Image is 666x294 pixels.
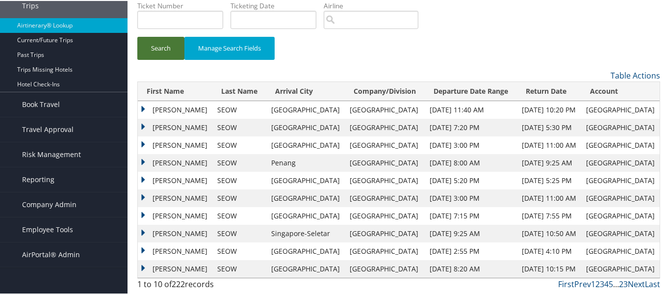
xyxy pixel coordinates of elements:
[212,206,266,224] td: SEOW
[425,206,517,224] td: [DATE] 7:15 PM
[22,116,74,141] span: Travel Approval
[22,191,77,216] span: Company Admin
[609,278,613,289] a: 5
[517,171,581,188] td: [DATE] 5:25 PM
[345,100,425,118] td: [GEOGRAPHIC_DATA]
[184,36,275,59] button: Manage Search Fields
[266,81,345,100] th: Arrival City: activate to sort column ascending
[266,153,345,171] td: Penang
[581,259,660,277] td: [GEOGRAPHIC_DATA]
[138,206,212,224] td: [PERSON_NAME]
[212,188,266,206] td: SEOW
[517,153,581,171] td: [DATE] 9:25 AM
[212,171,266,188] td: SEOW
[345,171,425,188] td: [GEOGRAPHIC_DATA]
[266,118,345,135] td: [GEOGRAPHIC_DATA]
[22,216,73,241] span: Employee Tools
[604,278,609,289] a: 4
[137,277,257,294] div: 1 to 10 of records
[425,100,517,118] td: [DATE] 11:40 AM
[345,241,425,259] td: [GEOGRAPHIC_DATA]
[266,206,345,224] td: [GEOGRAPHIC_DATA]
[581,206,660,224] td: [GEOGRAPHIC_DATA]
[574,278,591,289] a: Prev
[425,171,517,188] td: [DATE] 5:20 PM
[581,118,660,135] td: [GEOGRAPHIC_DATA]
[425,259,517,277] td: [DATE] 8:20 AM
[517,81,581,100] th: Return Date: activate to sort column ascending
[138,135,212,153] td: [PERSON_NAME]
[22,141,81,166] span: Risk Management
[581,224,660,241] td: [GEOGRAPHIC_DATA]
[212,100,266,118] td: SEOW
[138,241,212,259] td: [PERSON_NAME]
[172,278,185,289] span: 222
[345,259,425,277] td: [GEOGRAPHIC_DATA]
[645,278,660,289] a: Last
[581,135,660,153] td: [GEOGRAPHIC_DATA]
[138,100,212,118] td: [PERSON_NAME]
[212,241,266,259] td: SEOW
[137,36,184,59] button: Search
[581,188,660,206] td: [GEOGRAPHIC_DATA]
[266,171,345,188] td: [GEOGRAPHIC_DATA]
[22,241,80,266] span: AirPortal® Admin
[591,278,595,289] a: 1
[613,278,619,289] span: …
[600,278,604,289] a: 3
[595,278,600,289] a: 2
[611,69,660,80] a: Table Actions
[345,188,425,206] td: [GEOGRAPHIC_DATA]
[558,278,574,289] a: First
[517,118,581,135] td: [DATE] 5:30 PM
[517,259,581,277] td: [DATE] 10:15 PM
[425,81,517,100] th: Departure Date Range: activate to sort column ascending
[628,278,645,289] a: Next
[345,81,425,100] th: Company/Division
[425,135,517,153] td: [DATE] 3:00 PM
[212,81,266,100] th: Last Name: activate to sort column ascending
[619,278,628,289] a: 23
[22,166,54,191] span: Reporting
[581,241,660,259] td: [GEOGRAPHIC_DATA]
[581,171,660,188] td: [GEOGRAPHIC_DATA]
[138,81,212,100] th: First Name: activate to sort column ascending
[266,188,345,206] td: [GEOGRAPHIC_DATA]
[345,153,425,171] td: [GEOGRAPHIC_DATA]
[22,91,60,116] span: Book Travel
[266,100,345,118] td: [GEOGRAPHIC_DATA]
[345,206,425,224] td: [GEOGRAPHIC_DATA]
[581,153,660,171] td: [GEOGRAPHIC_DATA]
[345,118,425,135] td: [GEOGRAPHIC_DATA]
[212,224,266,241] td: SEOW
[425,241,517,259] td: [DATE] 2:55 PM
[138,153,212,171] td: [PERSON_NAME]
[138,188,212,206] td: [PERSON_NAME]
[138,224,212,241] td: [PERSON_NAME]
[517,100,581,118] td: [DATE] 10:20 PM
[517,206,581,224] td: [DATE] 7:55 PM
[517,241,581,259] td: [DATE] 4:10 PM
[425,153,517,171] td: [DATE] 8:00 AM
[425,118,517,135] td: [DATE] 7:20 PM
[266,241,345,259] td: [GEOGRAPHIC_DATA]
[581,81,660,100] th: Account: activate to sort column ascending
[425,188,517,206] td: [DATE] 3:00 PM
[266,135,345,153] td: [GEOGRAPHIC_DATA]
[138,171,212,188] td: [PERSON_NAME]
[581,100,660,118] td: [GEOGRAPHIC_DATA]
[138,118,212,135] td: [PERSON_NAME]
[345,224,425,241] td: [GEOGRAPHIC_DATA]
[266,259,345,277] td: [GEOGRAPHIC_DATA]
[517,188,581,206] td: [DATE] 11:00 AM
[266,224,345,241] td: Singapore-Seletar
[212,118,266,135] td: SEOW
[517,224,581,241] td: [DATE] 10:50 AM
[212,259,266,277] td: SEOW
[345,135,425,153] td: [GEOGRAPHIC_DATA]
[138,259,212,277] td: [PERSON_NAME]
[425,224,517,241] td: [DATE] 9:25 AM
[517,135,581,153] td: [DATE] 11:00 AM
[212,135,266,153] td: SEOW
[212,153,266,171] td: SEOW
